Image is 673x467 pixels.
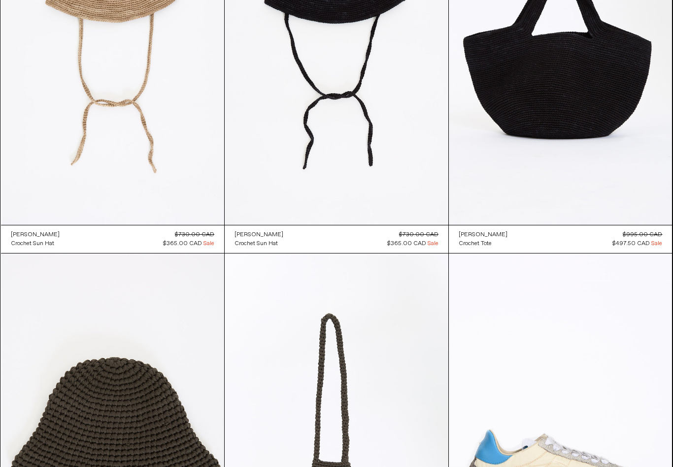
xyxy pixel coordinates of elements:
div: Crochet Sun Hat [11,240,54,248]
a: Crochet Tote [459,239,507,248]
div: [PERSON_NAME] [235,231,283,239]
span: Sale [203,239,214,248]
div: Crochet Tote [459,240,492,248]
s: $730.00 CAD [175,231,214,239]
span: Sale [651,239,662,248]
div: [PERSON_NAME] [459,231,507,239]
span: $365.00 CAD [163,240,202,248]
s: $730.00 CAD [399,231,438,239]
a: [PERSON_NAME] [11,230,60,239]
a: [PERSON_NAME] [459,230,507,239]
s: $995.00 CAD [623,231,662,239]
a: [PERSON_NAME] [235,230,283,239]
div: [PERSON_NAME] [11,231,60,239]
a: Crochet Sun Hat [235,239,283,248]
a: Crochet Sun Hat [11,239,60,248]
span: $365.00 CAD [387,240,426,248]
span: Sale [428,239,438,248]
div: Crochet Sun Hat [235,240,278,248]
span: $497.50 CAD [612,240,650,248]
